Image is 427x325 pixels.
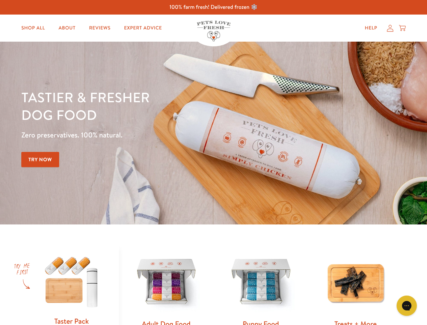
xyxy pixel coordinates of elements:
[393,293,420,318] iframe: Gorgias live chat messenger
[197,21,231,41] img: Pets Love Fresh
[16,21,50,35] a: Shop All
[21,152,59,167] a: Try Now
[21,129,278,141] p: Zero preservatives. 100% natural.
[359,21,383,35] a: Help
[84,21,116,35] a: Reviews
[119,21,167,35] a: Expert Advice
[53,21,81,35] a: About
[21,88,278,124] h1: Tastier & fresher dog food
